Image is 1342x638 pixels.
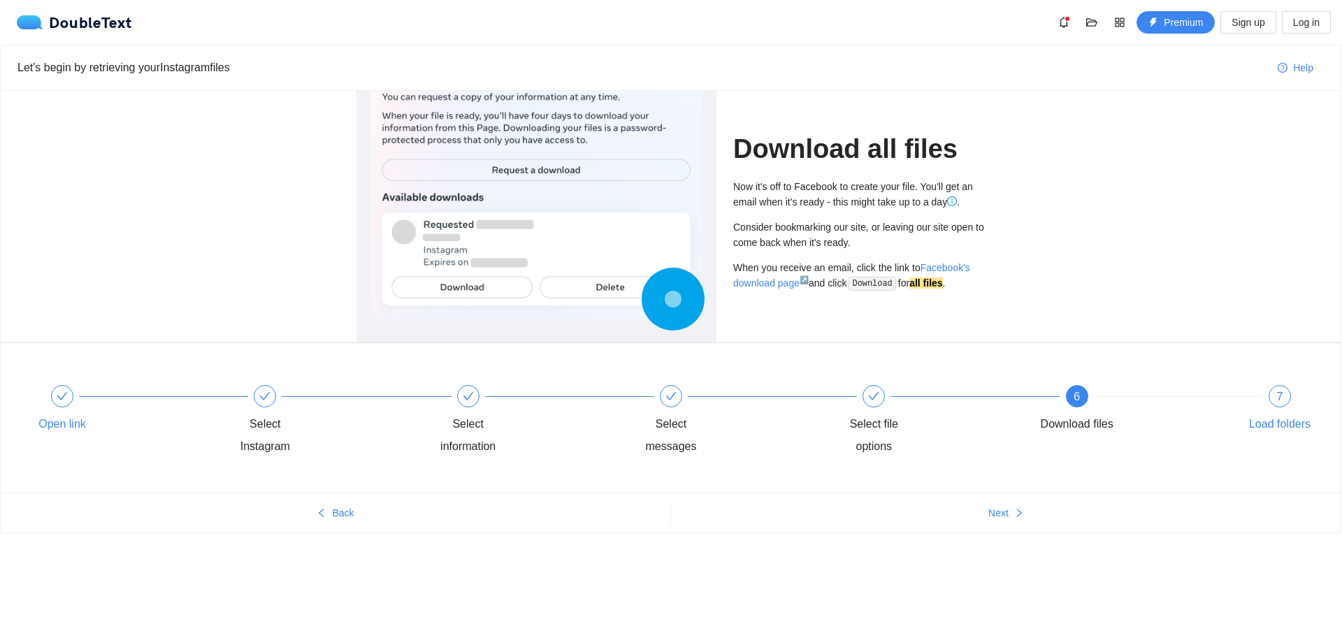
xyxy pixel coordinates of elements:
[988,505,1009,521] span: Next
[868,391,879,402] span: check
[38,413,86,435] div: Open link
[833,413,914,458] div: Select file options
[1,502,670,524] button: leftBack
[671,502,1341,524] button: Nextright
[909,277,942,289] strong: all files
[1293,15,1320,30] span: Log in
[733,262,970,289] a: Facebook's download page↗
[733,219,986,250] div: Consider bookmarking our site, or leaving our site open to come back when it's ready.
[57,391,68,402] span: check
[665,391,677,402] span: check
[733,179,986,210] div: Now it's off to Facebook to create your file. You'll get an email when it's ready - this might ta...
[1232,15,1264,30] span: Sign up
[1041,413,1113,435] div: Download files
[1148,17,1158,29] span: thunderbolt
[849,277,897,291] code: Download
[17,59,1267,76] div: Let's begin by retrieving your Instagram files
[1282,11,1331,34] button: Log in
[17,15,132,29] a: logoDoubleText
[428,385,630,458] div: Select information
[1164,15,1203,30] span: Premium
[1081,17,1102,28] span: folder-open
[1053,17,1074,28] span: bell
[733,133,986,166] h1: Download all files
[1137,11,1215,34] button: thunderboltPremium
[428,413,509,458] div: Select information
[224,413,305,458] div: Select Instagram
[224,385,427,458] div: Select Instagram
[1037,385,1239,435] div: 6Download files
[317,508,326,519] span: left
[17,15,49,29] img: logo
[17,15,132,29] div: DoubleText
[833,385,1036,458] div: Select file options
[1053,11,1075,34] button: bell
[630,413,712,458] div: Select messages
[1277,391,1283,403] span: 7
[1249,413,1311,435] div: Load folders
[1014,508,1024,519] span: right
[1081,11,1103,34] button: folder-open
[1239,385,1320,435] div: 7Load folders
[1278,63,1287,74] span: question-circle
[630,385,833,458] div: Select messages
[1267,57,1325,79] button: question-circleHelp
[733,260,986,291] div: When you receive an email, click the link to and click for .
[332,505,354,521] span: Back
[259,391,270,402] span: check
[947,196,957,206] span: info-circle
[1220,11,1276,34] button: Sign up
[800,275,809,284] sup: ↗
[1109,11,1131,34] button: appstore
[22,385,224,435] div: Open link
[1109,17,1130,28] span: appstore
[463,391,474,402] span: check
[1074,391,1080,403] span: 6
[1293,60,1313,75] span: Help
